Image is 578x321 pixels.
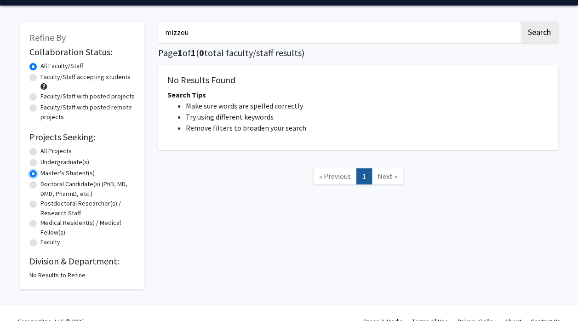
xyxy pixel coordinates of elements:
iframe: Chat [7,280,39,314]
a: Previous Page [313,168,357,184]
span: « Previous [319,172,351,181]
h5: No Results Found [167,75,549,86]
h2: Collaboration Status: [29,46,135,57]
a: 1 [356,168,372,184]
label: Faculty/Staff with posted remote projects [40,103,135,122]
label: Undergraduate(s) [40,157,89,167]
span: Refine By [29,32,66,43]
nav: Page navigation [158,159,558,196]
label: Doctoral Candidate(s) (PhD, MD, DMD, PharmD, etc.) [40,179,135,199]
li: Try using different keywords [186,111,549,122]
span: 1 [191,47,196,58]
li: Make sure words are spelled correctly [186,100,549,111]
label: Postdoctoral Researcher(s) / Research Staff [40,199,135,218]
span: 1 [177,47,183,58]
input: Search Keywords [158,22,519,43]
label: Medical Resident(s) / Medical Fellow(s) [40,218,135,237]
label: All Faculty/Staff [40,61,83,71]
span: Search Tips [167,90,206,99]
h2: Division & Department: [29,256,135,267]
label: Faculty [40,237,60,247]
a: Next Page [372,168,403,184]
div: No Results to Refine [29,270,135,280]
span: 0 [199,47,204,58]
label: All Projects [40,146,72,156]
label: Master's Student(s) [40,168,95,178]
h1: Page of ( total faculty/staff results) [158,47,558,58]
label: Faculty/Staff with posted projects [40,92,135,101]
li: Remove filters to broaden your search [186,122,549,133]
label: Faculty/Staff accepting students [40,72,131,82]
h2: Projects Seeking: [29,132,135,143]
button: Search [521,22,558,43]
span: Next » [378,172,397,181]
